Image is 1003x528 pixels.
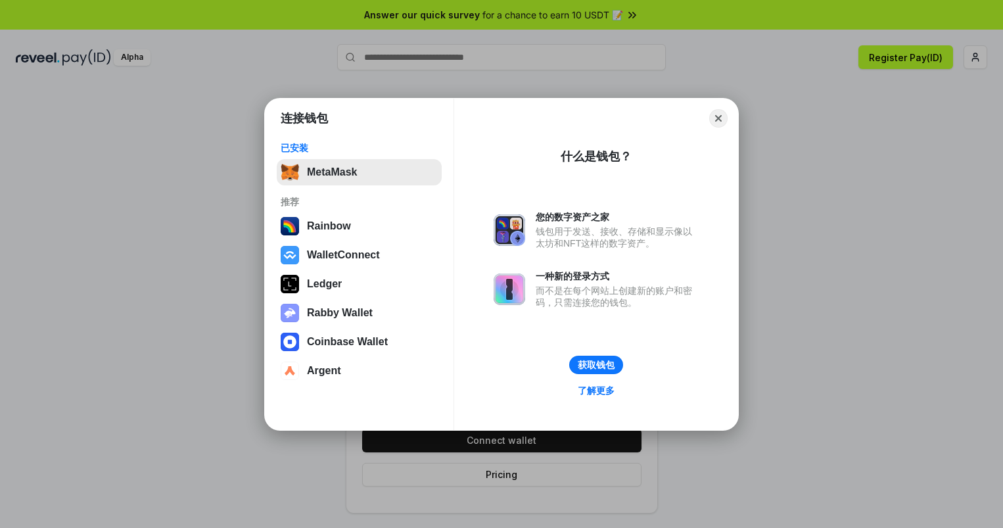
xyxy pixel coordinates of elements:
img: svg+xml,%3Csvg%20xmlns%3D%22http%3A%2F%2Fwww.w3.org%2F2000%2Fsvg%22%20fill%3D%22none%22%20viewBox... [494,214,525,246]
img: svg+xml,%3Csvg%20xmlns%3D%22http%3A%2F%2Fwww.w3.org%2F2000%2Fsvg%22%20width%3D%2228%22%20height%3... [281,275,299,293]
div: Ledger [307,278,342,290]
button: 获取钱包 [569,356,623,374]
img: svg+xml,%3Csvg%20width%3D%22120%22%20height%3D%22120%22%20viewBox%3D%220%200%20120%20120%22%20fil... [281,217,299,235]
div: Rainbow [307,220,351,232]
div: 您的数字资产之家 [536,211,699,223]
button: Coinbase Wallet [277,329,442,355]
div: Coinbase Wallet [307,336,388,348]
button: Rabby Wallet [277,300,442,326]
a: 了解更多 [570,382,622,399]
div: 钱包用于发送、接收、存储和显示像以太坊和NFT这样的数字资产。 [536,226,699,249]
h1: 连接钱包 [281,110,328,126]
img: svg+xml,%3Csvg%20fill%3D%22none%22%20height%3D%2233%22%20viewBox%3D%220%200%2035%2033%22%20width%... [281,163,299,181]
div: 而不是在每个网站上创建新的账户和密码，只需连接您的钱包。 [536,285,699,308]
div: 获取钱包 [578,359,615,371]
div: Argent [307,365,341,377]
img: svg+xml,%3Csvg%20width%3D%2228%22%20height%3D%2228%22%20viewBox%3D%220%200%2028%2028%22%20fill%3D... [281,333,299,351]
div: WalletConnect [307,249,380,261]
div: MetaMask [307,166,357,178]
img: svg+xml,%3Csvg%20xmlns%3D%22http%3A%2F%2Fwww.w3.org%2F2000%2Fsvg%22%20fill%3D%22none%22%20viewBox... [494,274,525,305]
div: 什么是钱包？ [561,149,632,164]
div: 一种新的登录方式 [536,270,699,282]
button: WalletConnect [277,242,442,268]
img: svg+xml,%3Csvg%20width%3D%2228%22%20height%3D%2228%22%20viewBox%3D%220%200%2028%2028%22%20fill%3D... [281,362,299,380]
img: svg+xml,%3Csvg%20xmlns%3D%22http%3A%2F%2Fwww.w3.org%2F2000%2Fsvg%22%20fill%3D%22none%22%20viewBox... [281,304,299,322]
button: MetaMask [277,159,442,185]
div: 了解更多 [578,385,615,396]
button: Close [709,109,728,128]
div: 推荐 [281,196,438,208]
button: Rainbow [277,213,442,239]
button: Argent [277,358,442,384]
img: svg+xml,%3Csvg%20width%3D%2228%22%20height%3D%2228%22%20viewBox%3D%220%200%2028%2028%22%20fill%3D... [281,246,299,264]
button: Ledger [277,271,442,297]
div: Rabby Wallet [307,307,373,319]
div: 已安装 [281,142,438,154]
